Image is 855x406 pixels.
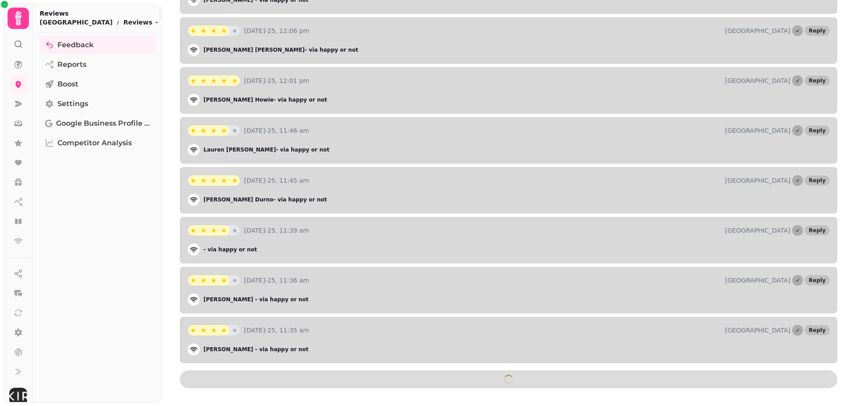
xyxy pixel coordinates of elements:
a: Competitor Analysis [40,134,155,152]
button: star [208,275,219,286]
button: star [229,225,240,236]
span: Reply [809,278,826,283]
span: Reply [809,28,826,33]
a: Reports [40,56,155,74]
span: Reply [809,78,826,83]
span: Boost [57,79,78,90]
button: Reviews [123,18,159,27]
button: Reply [805,176,830,185]
button: Marked as done [792,225,803,236]
button: star [198,275,209,286]
a: Google Business Profile (Beta) [40,115,155,132]
p: - via happy or not [204,246,257,253]
button: Marked as done [792,75,803,86]
span: Settings [57,98,88,109]
span: Reply [809,128,826,133]
p: [GEOGRAPHIC_DATA] [725,226,790,235]
button: Reply [805,126,830,135]
button: star [188,325,199,336]
button: Marked as done [792,325,803,336]
button: Reply [805,226,830,235]
button: star [208,225,219,236]
img: User avatar [9,388,27,406]
h2: Reviews [40,9,159,18]
button: star [198,25,209,36]
button: Marked as done [792,175,803,186]
button: Reply [805,275,830,285]
p: [PERSON_NAME] [PERSON_NAME] - via happy or not [204,46,358,53]
button: star [219,225,229,236]
p: [PERSON_NAME] - via happy or not [204,296,309,303]
p: Lauren [PERSON_NAME] - via happy or not [204,146,330,153]
a: Feedback [40,36,155,54]
p: [GEOGRAPHIC_DATA] [725,276,790,285]
p: [DATE]-25, 11:46 am [244,126,721,135]
nav: Tabs [33,33,162,402]
p: [PERSON_NAME] Durno - via happy or not [204,196,327,203]
button: star [198,225,209,236]
p: [DATE]-25, 12:01 pm [244,76,721,85]
p: [DATE]-25, 12:06 pm [244,26,721,35]
button: Reply [805,26,830,36]
button: Marked as done [792,25,803,36]
p: [DATE]-25, 11:45 am [244,176,721,185]
a: Boost [40,75,155,93]
p: [GEOGRAPHIC_DATA] [725,76,790,85]
button: star [229,125,240,136]
a: Settings [40,95,155,113]
button: star [188,75,199,86]
button: star [198,175,209,186]
span: Competitor Analysis [57,138,132,148]
button: star [208,125,219,136]
p: [DATE]-25, 11:36 am [244,276,721,285]
button: star [219,125,229,136]
button: star [219,25,229,36]
button: star [219,75,229,86]
span: Reply [809,178,826,183]
button: star [229,175,240,186]
button: star [188,225,199,236]
p: [PERSON_NAME] Howie - via happy or not [204,96,327,103]
span: Reports [57,59,86,70]
button: Reply [805,325,830,335]
button: star [198,75,209,86]
button: Reply [805,76,830,86]
span: Google Business Profile (Beta) [56,118,150,129]
button: Marked as done [792,125,803,136]
p: [GEOGRAPHIC_DATA] [725,176,790,185]
button: star [219,175,229,186]
button: star [198,125,209,136]
span: Feedback [57,40,94,50]
button: star [208,75,219,86]
button: star [229,325,240,336]
span: Reply [809,328,826,333]
p: [GEOGRAPHIC_DATA] [725,326,790,335]
p: [GEOGRAPHIC_DATA] [725,26,790,35]
button: Marked as done [792,275,803,286]
button: star [208,25,219,36]
p: [GEOGRAPHIC_DATA] [40,18,113,27]
button: star [188,25,199,36]
button: User avatar [8,388,29,406]
button: star [188,175,199,186]
p: [DATE]-25, 11:35 am [244,326,721,335]
button: star [208,325,219,336]
p: [GEOGRAPHIC_DATA] [725,126,790,135]
span: Reply [809,228,826,233]
button: star [219,275,229,286]
button: star [219,325,229,336]
p: [PERSON_NAME] - via happy or not [204,346,309,353]
button: star [229,275,240,286]
button: star [188,275,199,286]
button: star [229,75,240,86]
button: star [198,325,209,336]
button: star [188,125,199,136]
button: star [208,175,219,186]
nav: breadcrumb [40,18,159,27]
button: star [229,25,240,36]
p: [DATE]-25, 11:39 am [244,226,721,235]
